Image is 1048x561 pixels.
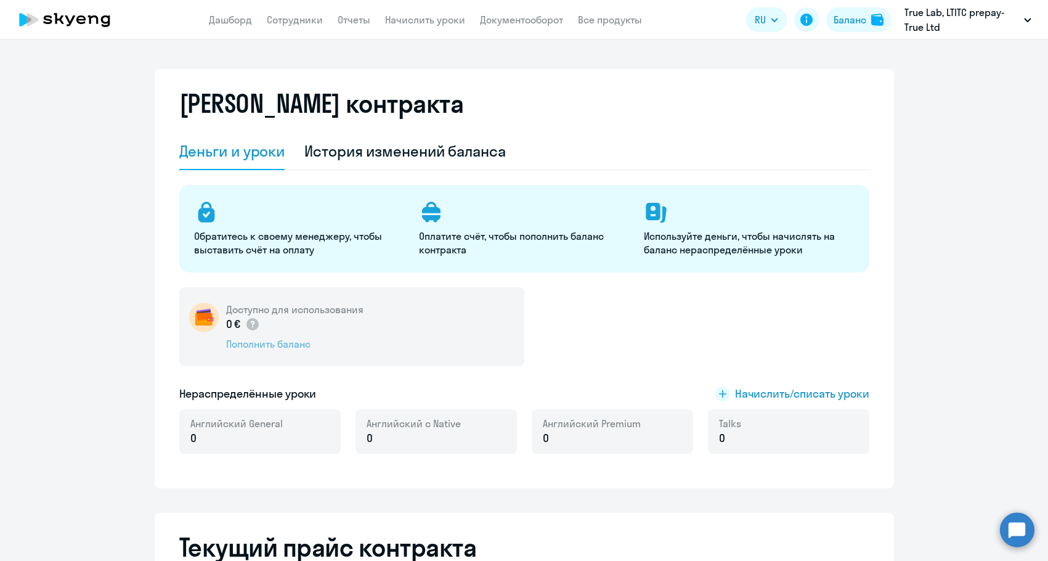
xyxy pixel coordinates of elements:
[338,14,370,26] a: Отчеты
[189,303,219,332] img: wallet-circle.png
[719,430,725,446] span: 0
[304,141,506,161] div: История изменений баланса
[194,229,404,256] p: Обратитесь к своему менеджеру, чтобы выставить счёт на оплату
[226,303,364,316] h5: Доступно для использования
[226,337,364,351] div: Пополнить баланс
[209,14,252,26] a: Дашборд
[543,417,641,430] span: Английский Premium
[904,5,1019,35] p: True Lab, LTITC prepay-True Ltd
[367,430,373,446] span: 0
[179,141,285,161] div: Деньги и уроки
[179,386,317,402] h5: Нераспределённые уроки
[179,89,464,118] h2: [PERSON_NAME] контракта
[755,12,766,27] span: RU
[719,417,741,430] span: Talks
[746,7,787,32] button: RU
[898,5,1038,35] button: True Lab, LTITC prepay-True Ltd
[543,430,549,446] span: 0
[226,316,261,332] p: 0 €
[871,14,883,26] img: balance
[367,417,461,430] span: Английский с Native
[385,14,465,26] a: Начислить уроки
[267,14,323,26] a: Сотрудники
[644,229,854,256] p: Используйте деньги, чтобы начислять на баланс нераспределённые уроки
[735,386,869,402] span: Начислить/списать уроки
[190,417,283,430] span: Английский General
[578,14,642,26] a: Все продукты
[419,229,629,256] p: Оплатите счёт, чтобы пополнить баланс контракта
[834,12,866,27] div: Баланс
[190,430,197,446] span: 0
[480,14,563,26] a: Документооборот
[826,7,891,32] button: Балансbalance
